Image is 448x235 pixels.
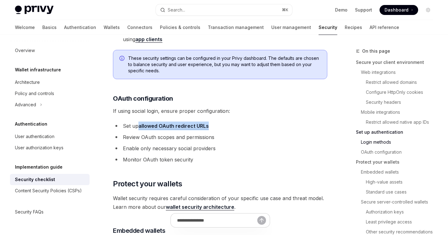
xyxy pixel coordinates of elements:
a: Authorization keys [356,207,438,217]
li: Enable only necessary social providers [113,144,327,153]
a: Policies & controls [160,20,200,35]
a: Security headers [356,97,438,107]
a: API reference [370,20,399,35]
div: User authentication [15,133,54,140]
a: OAuth configuration [356,147,438,157]
span: If using social login, ensure proper configuration: [113,107,327,115]
svg: Info [119,56,126,62]
a: Overview [10,45,90,56]
a: Security [319,20,337,35]
li: Set up [113,122,327,130]
li: Monitor OAuth token security [113,155,327,164]
a: Support [355,7,372,13]
input: Ask a question... [177,213,257,227]
div: Security checklist [15,176,55,183]
div: Policy and controls [15,90,54,97]
li: Configure appropriate session duration. The default is 30 days. You can do this using [113,26,327,44]
div: Content Security Policies (CSPs) [15,187,82,194]
div: Overview [15,47,35,54]
span: Protect your wallets [113,179,182,189]
a: Restrict allowed domains [356,77,438,87]
strong: OAuth configuration [113,95,173,102]
span: These security settings can be configured in your Privy dashboard. The defaults are chosen to bal... [128,55,321,74]
a: Recipes [345,20,362,35]
a: Web integrations [356,67,438,77]
div: Architecture [15,79,40,86]
span: On this page [362,47,390,55]
a: Transaction management [208,20,264,35]
div: Security FAQs [15,208,44,216]
a: Basics [42,20,57,35]
a: User management [271,20,311,35]
a: Embedded wallets [356,167,438,177]
a: Login methods [356,137,438,147]
a: allowed OAuth redirect URLs [138,123,209,129]
a: Standard use cases [356,187,438,197]
div: Search... [168,6,185,14]
h5: Authentication [15,120,47,128]
button: Send message [257,216,266,225]
li: Review OAuth scopes and permissions [113,133,327,141]
a: Wallets [104,20,120,35]
a: app clients [135,36,162,43]
h5: Implementation guide [15,163,63,171]
a: Demo [335,7,348,13]
span: Wallet security requires careful consideration of your specific use case and threat model. Learn ... [113,194,327,211]
h5: Wallet infrastructure [15,66,61,74]
a: Content Security Policies (CSPs) [10,185,90,196]
a: Dashboard [380,5,418,15]
a: Secure server-controlled wallets [356,197,438,207]
a: Architecture [10,77,90,88]
a: High-value assets [356,177,438,187]
span: ⌘ K [282,7,288,12]
a: Configure HttpOnly cookies [356,87,438,97]
a: Welcome [15,20,35,35]
a: wallet security architecture [166,204,234,210]
a: Restrict allowed native app IDs [356,117,438,127]
button: Advanced [10,99,90,110]
a: Protect your wallets [356,157,438,167]
a: Secure your client environment [356,57,438,67]
a: User authentication [10,131,90,142]
button: Toggle dark mode [423,5,433,15]
a: Mobile integrations [356,107,438,117]
a: Security checklist [10,174,90,185]
a: User authorization keys [10,142,90,153]
span: Dashboard [385,7,408,13]
button: Search...⌘K [156,4,292,16]
a: Set up authentication [356,127,438,137]
img: light logo [15,6,54,14]
a: Security FAQs [10,206,90,218]
a: Least privilege access [356,217,438,227]
div: Advanced [15,101,36,108]
div: User authorization keys [15,144,63,151]
a: Policy and controls [10,88,90,99]
a: Connectors [127,20,152,35]
a: Authentication [64,20,96,35]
